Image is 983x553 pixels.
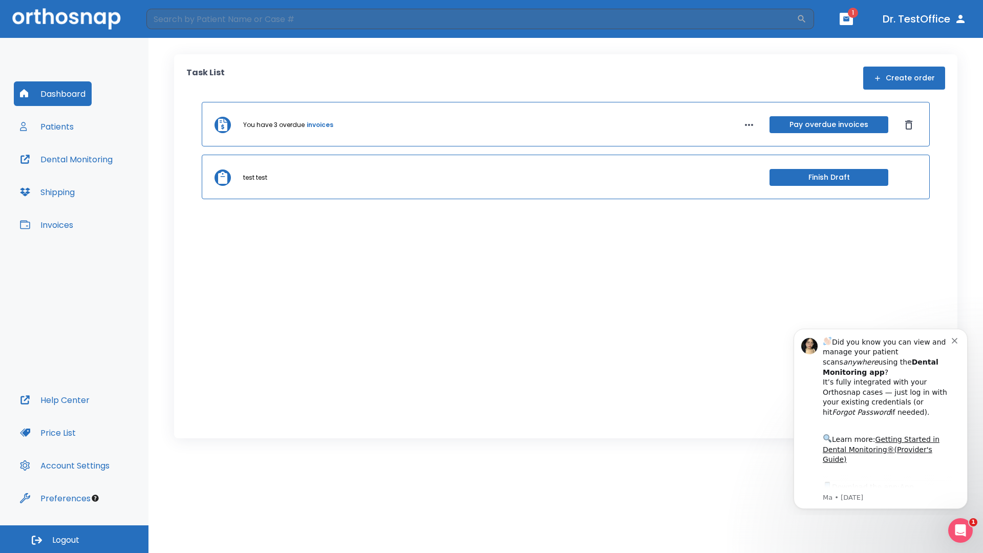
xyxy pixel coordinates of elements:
[186,67,225,90] p: Task List
[948,518,973,543] iframe: Intercom live chat
[52,535,79,546] span: Logout
[14,420,82,445] button: Price List
[14,180,81,204] button: Shipping
[969,518,977,526] span: 1
[14,388,96,412] button: Help Center
[45,161,174,213] div: Download the app: | ​ Let us know if you need help getting started!
[14,453,116,478] button: Account Settings
[14,486,97,511] button: Preferences
[146,9,797,29] input: Search by Patient Name or Case #
[901,117,917,133] button: Dismiss
[243,120,305,130] p: You have 3 overdue
[770,169,888,186] button: Finish Draft
[14,212,79,237] button: Invoices
[879,10,971,28] button: Dr. TestOffice
[307,120,333,130] a: invoices
[45,163,136,182] a: App Store
[91,494,100,503] div: Tooltip anchor
[243,173,267,182] p: test test
[778,320,983,515] iframe: Intercom notifications message
[45,174,174,183] p: Message from Ma, sent 7w ago
[12,8,121,29] img: Orthosnap
[14,114,80,139] button: Patients
[14,147,119,172] button: Dental Monitoring
[863,67,945,90] button: Create order
[14,81,92,106] button: Dashboard
[848,8,858,18] span: 1
[770,116,888,133] button: Pay overdue invoices
[174,16,182,24] button: Dismiss notification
